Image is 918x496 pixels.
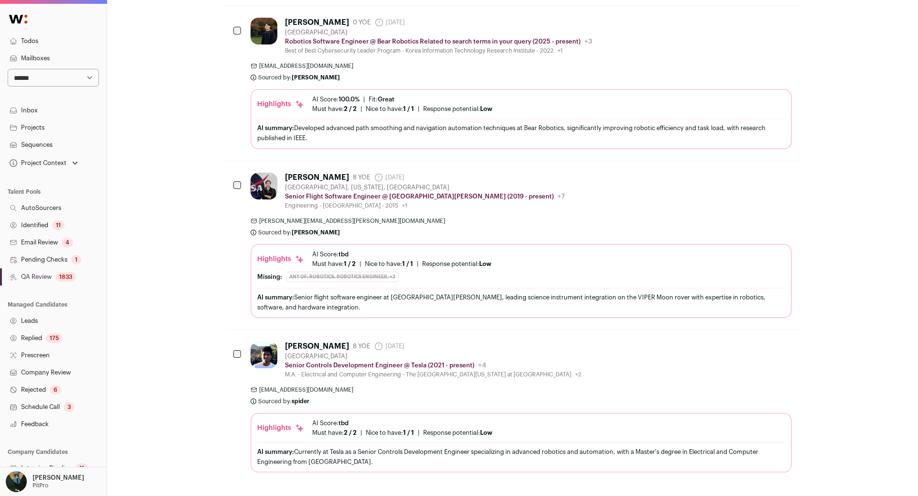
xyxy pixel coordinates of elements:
div: Best of Best Cybersecurity Leader Program - Korea Information Technology Research Institute - 2022 [285,47,592,55]
img: 12031951-medium_jpg [6,471,27,492]
button: Open dropdown [8,156,80,170]
div: [PERSON_NAME] [285,342,349,351]
span: [DATE] [374,173,404,182]
img: fb274df6ef9fb8b90afff045e56a59ae0b51da3878969607d66156758f7150b2.jpg [251,173,277,199]
span: 1 / 2 [344,261,356,267]
span: AI summary: [257,449,294,455]
span: 8 YOE [353,174,370,181]
div: Project Context [8,159,66,167]
div: Must have: [312,429,357,437]
span: [DATE] [374,342,404,351]
span: 2 / 2 [344,430,357,436]
b: [PERSON_NAME] [292,230,340,235]
div: [GEOGRAPHIC_DATA] [285,353,581,360]
div: Must have: [312,260,356,268]
div: [PERSON_NAME] [285,18,349,27]
div: Senior flight software engineer at [GEOGRAPHIC_DATA][PERSON_NAME], leading science instrument int... [257,292,785,312]
li: AI Score: [312,419,349,427]
div: Nice to have: [366,105,414,113]
li: AI Score: [312,251,349,258]
div: 11 [52,220,65,230]
span: Low [479,261,492,267]
div: Currently at Tesla as a Senior Controls Development Engineer specializing in advanced robotics an... [257,447,785,467]
span: AI summary: [257,294,294,300]
span: 2 / 2 [344,106,357,112]
div: 3 [64,402,75,412]
div: [PERSON_NAME] [285,173,349,182]
span: +7 [557,193,565,200]
span: Low [480,430,492,436]
div: 1 [71,255,81,265]
div: Highlights [257,99,305,109]
span: Great [378,96,394,102]
span: 0 YOE [353,19,371,26]
div: [GEOGRAPHIC_DATA], [US_STATE], [GEOGRAPHIC_DATA] [285,184,565,191]
span: Sourced by: [258,74,340,81]
div: 4 [62,238,73,247]
div: M.A. - Electrical and Computer Engineering - The [GEOGRAPHIC_DATA][US_STATE] at [GEOGRAPHIC_DATA] [285,371,581,378]
ul: | | [312,260,492,268]
div: Developed advanced path smoothing and navigation automation techniques at Bear Robotics, signific... [257,123,785,143]
div: Missing: [257,273,282,281]
img: Wellfound [4,10,33,29]
span: [EMAIL_ADDRESS][DOMAIN_NAME] [259,386,353,394]
img: 081a2861bdc7732e71cb7d0ca9519bfffdc3ddd64ba957bb6425384264e9c08f.jpg [251,342,277,368]
div: Highlights [257,423,305,433]
b: spider [292,398,309,404]
span: +1 [402,203,407,209]
span: +4 [478,362,486,369]
p: Robotics Software Engineer @ Bear Robotics Related to search terms in your query (2025 - present) [285,38,580,45]
span: 1 / 1 [403,106,414,112]
ul: | | [312,429,492,437]
div: Any of: Robotics, Robotics Engineer, +2 [286,272,399,282]
b: [PERSON_NAME] [292,75,340,80]
div: 1833 [55,272,76,282]
span: 8 YOE [353,342,370,350]
div: Response potential: [423,105,492,113]
span: +3 [584,38,592,45]
div: 11 [76,463,88,473]
p: Senior Controls Development Engineer @ Tesla (2021 - present) [285,362,474,369]
ul: | [312,96,492,103]
button: Open dropdown [4,471,86,492]
span: [EMAIL_ADDRESS][DOMAIN_NAME] [259,62,353,70]
p: Senior Flight Software Engineer @ [GEOGRAPHIC_DATA][PERSON_NAME] (2019 - present) [285,193,554,200]
div: 175 [46,333,63,343]
div: Response potential: [422,260,492,268]
a: [PERSON_NAME] 8 YOE [DATE] [GEOGRAPHIC_DATA], [US_STATE], [GEOGRAPHIC_DATA] Senior Flight Softwar... [251,173,792,318]
div: Must have: [312,105,357,113]
span: tbd [339,420,349,426]
div: 6 [50,385,61,395]
span: Sourced by: [258,397,309,405]
div: Nice to have: [365,260,413,268]
p: PitPro [33,482,48,489]
li: AI Score: [312,96,360,103]
span: +2 [575,372,581,377]
div: [GEOGRAPHIC_DATA] [285,29,592,36]
div: Response potential: [423,429,492,437]
span: 1 / 1 [402,261,413,267]
span: Low [480,106,492,112]
ul: | | [312,105,492,113]
li: Fit: [369,96,394,103]
span: AI summary: [257,125,294,131]
div: Engineering - [GEOGRAPHIC_DATA] - 2015 [285,202,565,209]
p: [PERSON_NAME] [33,474,84,482]
span: 100.0% [339,96,360,102]
span: tbd [339,251,349,257]
span: 1 / 1 [403,430,414,436]
img: 9e753486e1fd07bfbe8dd840e01035b2ff8b81662f1fe062ba955b484c6e37de.jpg [251,18,277,44]
a: [PERSON_NAME] 0 YOE [DATE] [GEOGRAPHIC_DATA] Robotics Software Engineer @ Bear Robotics Related t... [251,18,792,149]
span: [DATE] [374,18,405,27]
span: +1 [557,48,563,54]
a: [PERSON_NAME] 8 YOE [DATE] [GEOGRAPHIC_DATA] Senior Controls Development Engineer @ Tesla (2021 -... [251,342,792,473]
span: [PERSON_NAME][EMAIL_ADDRESS][PERSON_NAME][DOMAIN_NAME] [259,217,445,225]
span: Sourced by: [258,229,340,236]
div: Highlights [257,254,305,264]
div: Nice to have: [366,429,414,437]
